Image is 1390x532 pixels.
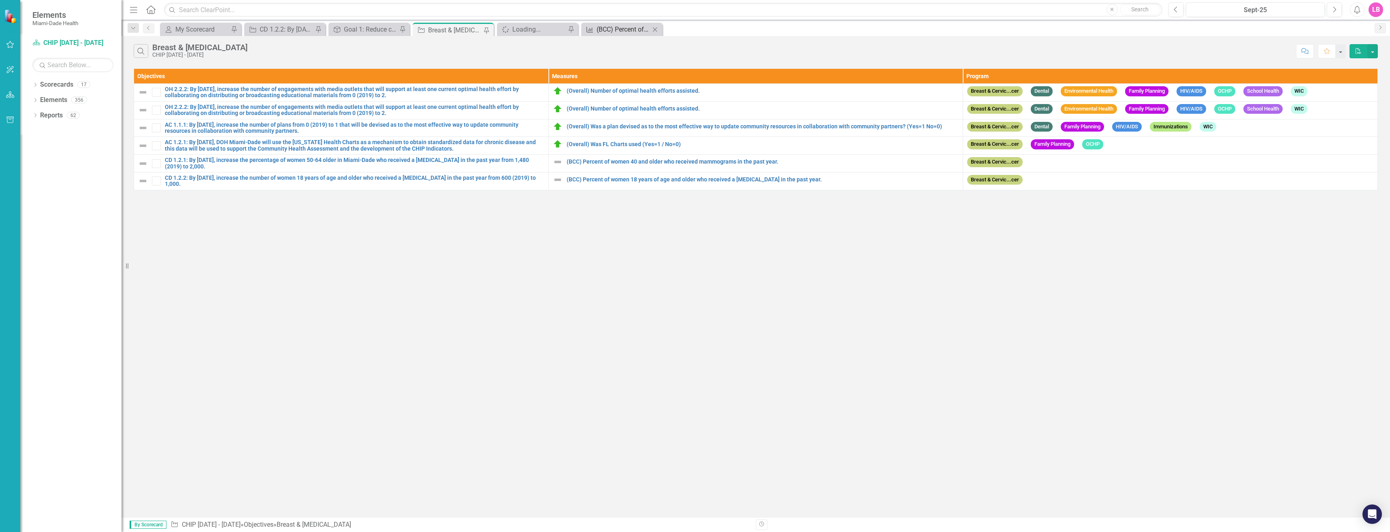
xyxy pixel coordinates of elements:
span: WIC [1291,86,1307,96]
span: Dental [1031,104,1053,114]
span: Breast & Cervic...cer [967,86,1023,96]
span: WIC [1291,104,1307,114]
a: Reports [40,111,63,120]
span: HIV/AIDS [1177,104,1206,114]
a: Scorecards [40,80,73,89]
a: AC 1.1.1: By [DATE], increase the number of plans from 0 (2019) to 1 that will be devised as to t... [165,122,544,134]
a: Elements [40,96,67,105]
span: By Scorecard [130,521,166,529]
span: Search [1131,6,1149,13]
a: (BCC) Percent of women 40 and older who received mammograms in the past year. [567,159,959,165]
button: Sept-25 [1186,2,1325,17]
span: Dental [1031,86,1053,96]
span: Environmental Health [1061,86,1117,96]
img: Not Defined [553,157,563,167]
span: School Health [1243,86,1283,96]
span: Environmental Health [1061,104,1117,114]
a: (Overall) Was FL Charts used (Yes=1 / No=0) [567,141,959,147]
input: Search ClearPoint... [164,3,1162,17]
a: (Overall) Number of optimal health efforts assisted. [567,106,959,112]
span: Elements [32,10,78,20]
a: My Scorecard [162,24,229,34]
a: Objectives [244,521,273,528]
td: Double-Click to Edit Right Click for Context Menu [134,172,549,190]
div: 62 [67,112,80,119]
a: (BCC) Percent of women 18 years of age and older who received a [MEDICAL_DATA] in the past year. [583,24,650,34]
div: Open Intercom Messenger [1362,504,1382,524]
img: ClearPoint Strategy [4,9,18,23]
span: Dental [1031,122,1053,132]
div: 356 [71,97,87,104]
td: Double-Click to Edit Right Click for Context Menu [548,119,963,137]
span: HIV/AIDS [1177,86,1206,96]
td: Double-Click to Edit Right Click for Context Menu [134,155,549,172]
span: Family Planning [1031,139,1074,149]
div: Goal 1: Reduce chronic disease morbidity and mortality. [344,24,397,34]
td: Double-Click to Edit Right Click for Context Menu [548,155,963,172]
span: Family Planning [1125,86,1168,96]
td: Double-Click to Edit Right Click for Context Menu [548,172,963,190]
button: Search [1120,4,1160,15]
span: HIV/AIDS [1112,122,1142,132]
span: School Health [1243,104,1283,114]
a: (Overall) Number of optimal health efforts assisted. [567,88,959,94]
span: Breast & Cervic...cer [967,175,1023,185]
div: CD 1.2.2: By [DATE], increase the number of women 18 years of age and older who received a [MEDIC... [260,24,313,34]
div: Loading... [512,24,566,34]
span: Family Planning [1061,122,1104,132]
a: Goal 1: Reduce chronic disease morbidity and mortality. [330,24,397,34]
img: Not Defined [138,176,148,186]
a: OH 2.2.2: By [DATE], increase the number of engagements with media outlets that will support at l... [165,86,544,99]
td: Double-Click to Edit Right Click for Context Menu [548,84,963,102]
img: On Track [553,139,563,149]
input: Search Below... [32,58,113,72]
small: Miami-Dade Health [32,20,78,26]
div: Breast & [MEDICAL_DATA] [152,43,247,52]
td: Double-Click to Edit Right Click for Context Menu [134,119,549,137]
span: Family Planning [1125,104,1168,114]
img: Not Defined [553,175,563,185]
button: LB [1369,2,1383,17]
span: Breast & Cervic...cer [967,157,1023,167]
div: CHIP [DATE] - [DATE] [152,52,247,58]
img: Not Defined [138,159,148,168]
div: 17 [77,81,90,88]
td: Double-Click to Edit Right Click for Context Menu [134,101,549,119]
div: Breast & [MEDICAL_DATA] [428,25,482,35]
a: OH 2.2.2: By [DATE], increase the number of engagements with media outlets that will support at l... [165,104,544,117]
img: On Track [553,104,563,114]
span: WIC [1200,122,1216,132]
span: OCHP [1214,86,1235,96]
a: Loading... [499,24,566,34]
div: My Scorecard [175,24,229,34]
span: Breast & Cervic...cer [967,122,1023,132]
img: Not Defined [138,105,148,115]
a: CD 1.2.2: By [DATE], increase the number of women 18 years of age and older who received a [MEDIC... [165,175,544,187]
div: (BCC) Percent of women 18 years of age and older who received a [MEDICAL_DATA] in the past year. [597,24,650,34]
td: Double-Click to Edit Right Click for Context Menu [134,84,549,102]
a: CD 1.2.1: By [DATE], increase the percentage of women 50-64 older in Miami-Dade who received a [M... [165,157,544,170]
span: Breast & Cervic...cer [967,139,1023,149]
span: Immunizations [1150,122,1192,132]
td: Double-Click to Edit Right Click for Context Menu [548,137,963,155]
span: OCHP [1082,139,1103,149]
span: Breast & Cervic...cer [967,104,1023,114]
div: Breast & [MEDICAL_DATA] [277,521,351,528]
a: CD 1.2.2: By [DATE], increase the number of women 18 years of age and older who received a [MEDIC... [246,24,313,34]
img: Not Defined [138,141,148,151]
span: OCHP [1214,104,1235,114]
td: Double-Click to Edit Right Click for Context Menu [548,101,963,119]
img: Not Defined [138,123,148,133]
img: On Track [553,122,563,132]
a: AC 1.2.1: By [DATE], DOH Miami-Dade will use the [US_STATE] Health Charts as a mechanism to obtai... [165,139,544,152]
img: Not Defined [138,87,148,97]
a: (BCC) Percent of women 18 years of age and older who received a [MEDICAL_DATA] in the past year. [567,177,959,183]
a: CHIP [DATE] - [DATE] [182,521,241,528]
img: On Track [553,86,563,96]
a: CHIP [DATE] - [DATE] [32,38,113,48]
div: Sept-25 [1189,5,1322,15]
a: (Overall) Was a plan devised as to the most effective way to update community resources in collab... [567,123,959,130]
td: Double-Click to Edit Right Click for Context Menu [134,137,549,155]
div: » » [171,520,750,530]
